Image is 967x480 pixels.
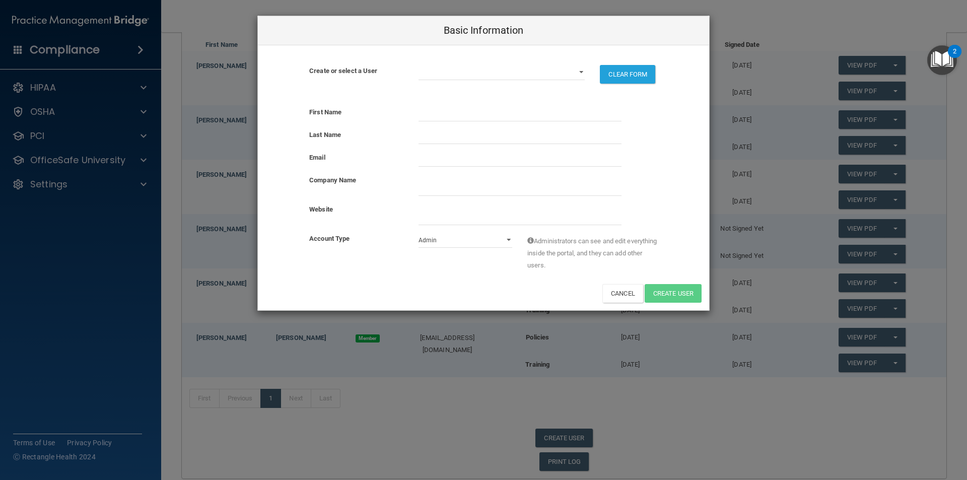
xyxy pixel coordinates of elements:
span: Administrators can see and edit everything inside the portal, and they can add other users. [527,235,658,271]
button: Open Resource Center, 2 new notifications [927,45,957,75]
b: Last Name [309,131,341,139]
div: 2 [953,51,956,64]
b: First Name [309,108,341,116]
button: Create User [645,284,702,303]
b: Create or select a User [309,67,377,75]
button: CLEAR FORM [600,65,655,84]
b: Website [309,205,333,213]
div: Basic Information [258,16,709,45]
b: Company Name [309,176,356,184]
button: Cancel [602,284,643,303]
b: Email [309,154,325,161]
b: Account Type [309,235,350,242]
iframe: Drift Widget Chat Controller [793,408,955,449]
